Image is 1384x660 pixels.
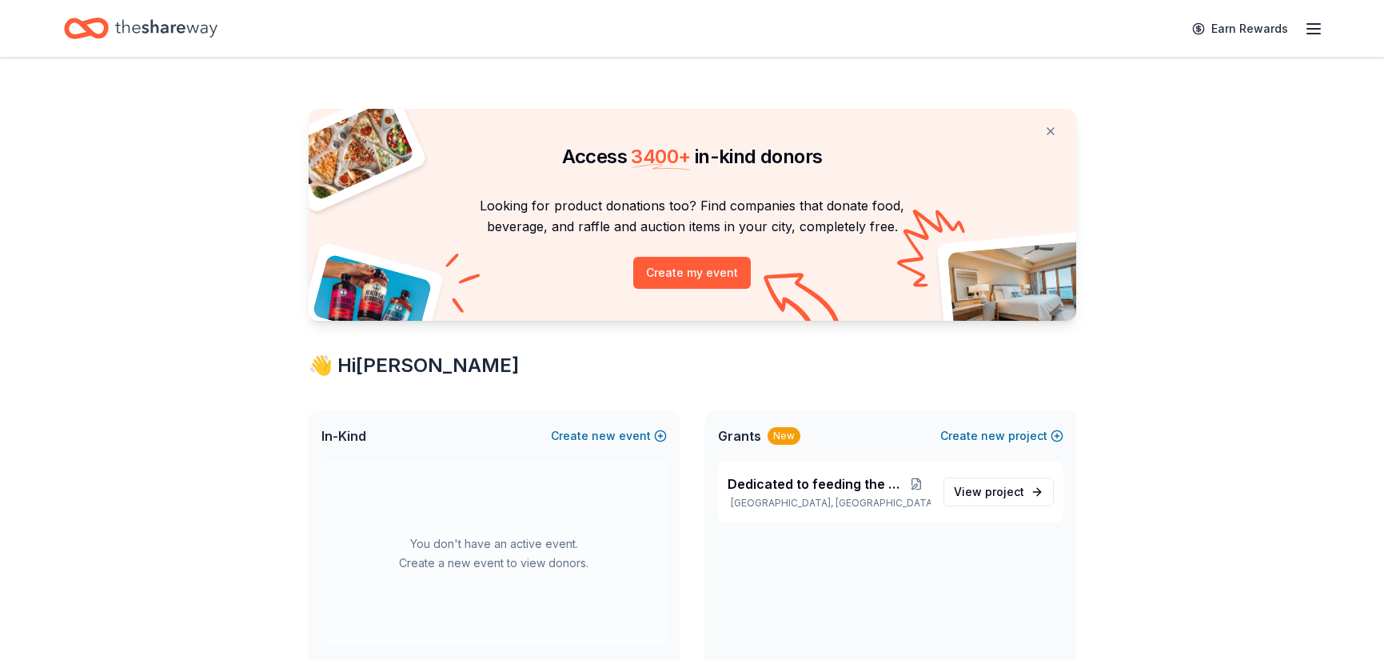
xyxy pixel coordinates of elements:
span: project [985,485,1024,498]
span: View [954,482,1024,502]
img: Curvy arrow [764,273,844,333]
button: Createnewevent [551,426,667,446]
div: 👋 Hi [PERSON_NAME] [309,353,1076,378]
button: Create my event [633,257,751,289]
span: Dedicated to feeding the Future [728,474,903,494]
div: You don't have an active event. Create a new event to view donors. [321,462,667,646]
span: Grants [718,426,761,446]
span: new [981,426,1005,446]
button: Createnewproject [940,426,1063,446]
a: Home [64,10,217,47]
p: Looking for product donations too? Find companies that donate food, beverage, and raffle and auct... [328,195,1057,238]
span: In-Kind [321,426,366,446]
img: Pizza [290,99,415,202]
p: [GEOGRAPHIC_DATA], [GEOGRAPHIC_DATA] [728,497,931,510]
a: View project [943,478,1054,506]
span: new [592,426,616,446]
div: New [768,427,800,445]
a: Earn Rewards [1183,14,1298,43]
span: 3400 + [631,145,690,168]
span: Access in-kind donors [562,145,823,168]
